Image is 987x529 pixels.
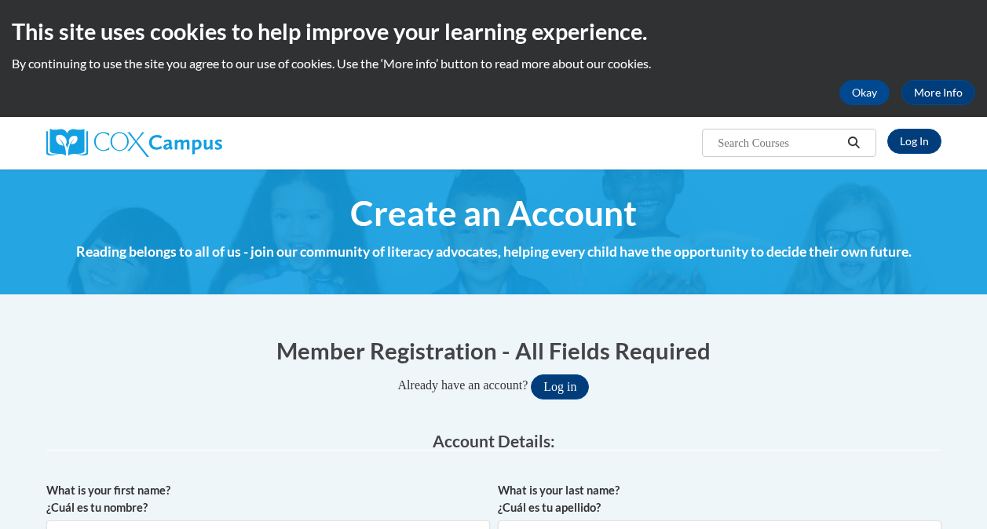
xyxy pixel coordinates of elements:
[433,431,555,451] span: Account Details:
[46,334,941,367] h1: Member Registration - All Fields Required
[887,129,941,154] a: Log In
[12,55,975,72] p: By continuing to use the site you agree to our use of cookies. Use the ‘More info’ button to read...
[842,133,865,152] button: Search
[12,16,975,47] h2: This site uses cookies to help improve your learning experience.
[46,242,941,262] h4: Reading belongs to all of us - join our community of literacy advocates, helping every child have...
[350,192,637,234] span: Create an Account
[716,133,842,152] input: Search Courses
[46,482,490,516] label: What is your first name? ¿Cuál es tu nombre?
[498,482,941,516] label: What is your last name? ¿Cuál es tu apellido?
[839,80,890,105] button: Okay
[46,129,222,157] img: Cox Campus
[531,374,589,399] button: Log in
[901,80,975,105] a: More Info
[398,378,528,392] span: Already have an account?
